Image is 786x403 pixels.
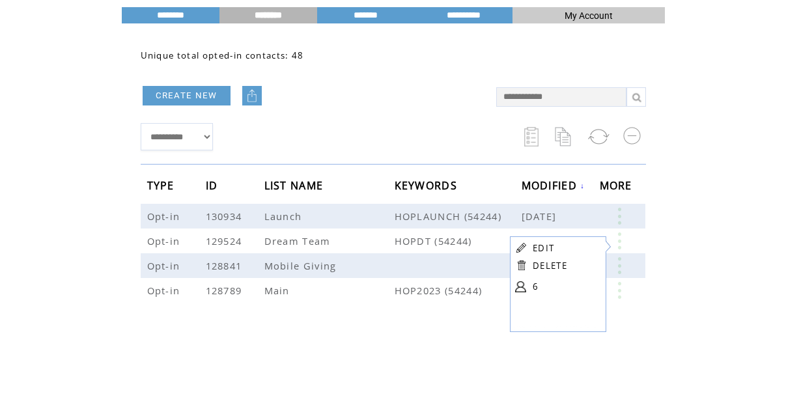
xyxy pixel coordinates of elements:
span: MORE [600,175,636,199]
a: TYPE [147,181,178,189]
span: [DATE] [522,234,560,247]
a: LIST NAME [264,181,327,189]
a: DELETE [533,260,567,271]
span: My Account [565,10,613,21]
a: MODIFIED↓ [522,182,585,189]
span: [DATE] [522,210,560,223]
span: 128841 [206,259,246,272]
span: Opt-in [147,284,184,297]
span: Dream Team [264,234,334,247]
span: TYPE [147,175,178,199]
a: CREATE NEW [143,86,231,105]
span: KEYWORDS [395,175,461,199]
a: ID [206,181,221,189]
span: ID [206,175,221,199]
span: 130934 [206,210,246,223]
span: Launch [264,210,305,223]
span: 128789 [206,284,246,297]
span: Opt-in [147,210,184,223]
span: Unique total opted-in contacts: 48 [141,49,304,61]
span: Opt-in [147,259,184,272]
span: 129524 [206,234,246,247]
a: 6 [533,277,598,296]
span: HOPDT (54244) [395,234,522,247]
a: EDIT [533,242,554,254]
a: KEYWORDS [395,181,461,189]
span: HOPLAUNCH (54244) [395,210,522,223]
img: upload.png [246,89,259,102]
span: Mobile Giving [264,259,340,272]
span: HOP2023 (54244) [395,284,522,297]
span: Main [264,284,293,297]
span: LIST NAME [264,175,327,199]
span: Opt-in [147,234,184,247]
span: MODIFIED [522,175,581,199]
